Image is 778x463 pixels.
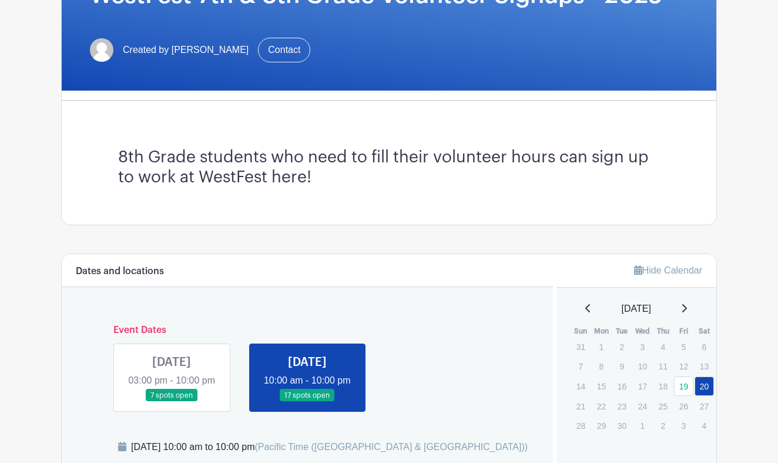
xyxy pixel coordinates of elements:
p: 30 [612,417,632,435]
p: 14 [571,377,591,395]
p: 5 [674,338,693,356]
p: 2 [653,417,673,435]
p: 4 [695,417,714,435]
a: Contact [258,38,310,62]
p: 15 [592,377,611,395]
h6: Dates and locations [76,266,164,277]
p: 31 [571,338,591,356]
a: 19 [674,377,693,396]
p: 21 [571,397,591,415]
p: 26 [674,397,693,415]
img: default-ce2991bfa6775e67f084385cd625a349d9dcbb7a52a09fb2fda1e96e2d18dcdb.png [90,38,113,62]
p: 22 [592,397,611,415]
span: (Pacific Time ([GEOGRAPHIC_DATA] & [GEOGRAPHIC_DATA])) [254,442,528,452]
p: 24 [633,397,652,415]
span: Created by [PERSON_NAME] [123,43,249,57]
span: [DATE] [622,302,651,316]
p: 28 [571,417,591,435]
th: Sat [694,325,715,337]
a: Hide Calendar [634,265,702,275]
p: 25 [653,397,673,415]
p: 13 [695,357,714,375]
h6: Event Dates [104,325,511,336]
p: 10 [633,357,652,375]
th: Fri [673,325,694,337]
p: 27 [695,397,714,415]
p: 12 [674,357,693,375]
p: 3 [674,417,693,435]
p: 4 [653,338,673,356]
p: 29 [592,417,611,435]
a: 20 [695,377,714,396]
p: 9 [612,357,632,375]
p: 1 [633,417,652,435]
p: 18 [653,377,673,395]
p: 3 [633,338,652,356]
th: Thu [653,325,673,337]
th: Sun [571,325,591,337]
p: 8 [592,357,611,375]
p: 23 [612,397,632,415]
th: Wed [632,325,653,337]
p: 16 [612,377,632,395]
p: 6 [695,338,714,356]
h3: 8th Grade students who need to fill their volunteer hours can sign up to work at WestFest here! [118,148,660,187]
div: [DATE] 10:00 am to 10:00 pm [131,440,528,454]
th: Mon [591,325,612,337]
p: 1 [592,338,611,356]
th: Tue [612,325,632,337]
p: 11 [653,357,673,375]
p: 2 [612,338,632,356]
p: 7 [571,357,591,375]
p: 17 [633,377,652,395]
